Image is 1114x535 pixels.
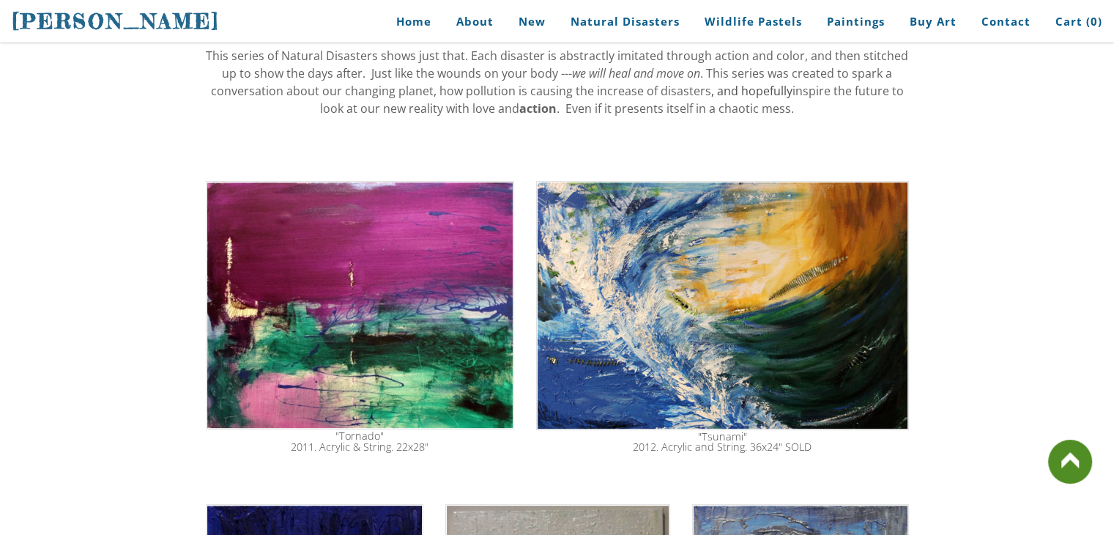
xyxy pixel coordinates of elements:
[536,181,908,430] img: Natural Disaster Tsunami painting
[572,65,700,81] em: we will heal and move on
[1091,14,1098,29] span: 0
[508,5,557,38] a: New
[694,5,813,38] a: Wildlife Pastels
[519,100,557,117] strong: action
[538,432,907,453] div: "Tsunami" 2012. Acrylic and String. 36x24" SOLD
[445,5,505,38] a: About
[206,181,515,429] img: Tornado art natural disaster painting
[560,5,691,38] a: Natural Disasters
[12,7,220,35] a: [PERSON_NAME]
[970,5,1041,38] a: Contact
[816,5,896,38] a: Paintings
[12,9,220,34] span: [PERSON_NAME]
[206,48,908,99] span: This series of Natural Disasters shows just that. Each disaster is abstractly imitated through ac...
[374,5,442,38] a: Home
[1044,5,1102,38] a: Cart (0)
[899,5,968,38] a: Buy Art
[207,431,513,452] div: "Tornado" 2011. Acrylic & String. 22x28"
